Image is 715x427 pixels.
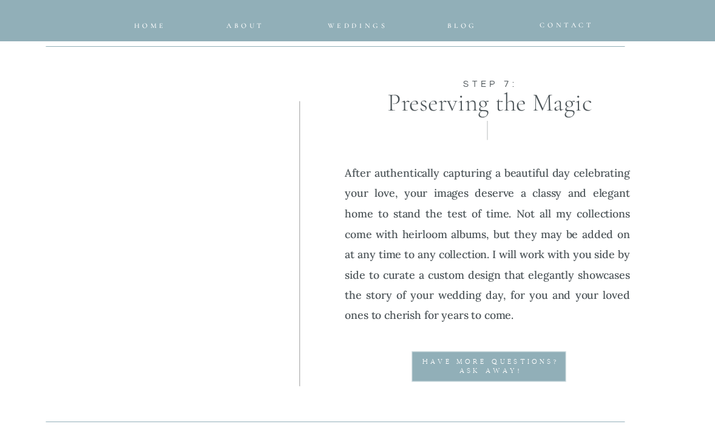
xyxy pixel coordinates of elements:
[345,163,629,325] p: After authentically capturing a beautiful day celebrating your love, your images deserve a classy...
[447,21,477,30] span: Blog
[540,21,594,29] span: CONTACT
[328,21,388,30] span: Weddings
[318,19,397,27] a: Weddings
[421,357,561,367] a: have more questions? Ask AWAY!
[540,18,583,26] a: CONTACT
[381,90,598,112] h3: Preserving the Magic
[226,19,260,26] a: about
[134,21,166,30] span: home
[438,19,487,26] a: Blog
[133,19,168,26] a: home
[463,80,517,89] span: Step 7:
